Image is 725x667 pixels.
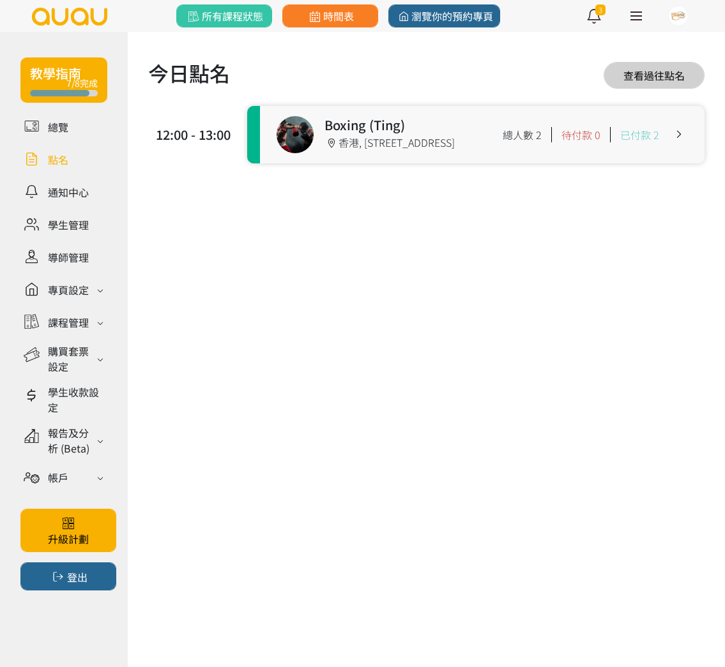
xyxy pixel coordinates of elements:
[48,282,89,297] div: 專頁設定
[48,425,93,456] div: 報告及分析 (Beta)
[604,62,705,89] a: 查看過往點名
[307,8,353,24] span: 時間表
[155,125,231,144] div: 12:00 - 13:00
[20,509,116,552] a: 升級計劃
[48,315,89,330] div: 課程管理
[48,470,68,485] div: 帳戶
[395,8,493,24] span: 瀏覽你的預約專頁
[176,4,272,27] a: 所有課程狀態
[388,4,500,27] a: 瀏覽你的預約專頁
[595,4,606,15] span: 3
[48,343,93,374] div: 購買套票設定
[185,8,263,24] span: 所有課程狀態
[20,562,116,590] button: 登出
[282,4,378,27] a: 時間表
[31,8,109,26] img: logo.svg
[148,57,230,88] h1: 今日點名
